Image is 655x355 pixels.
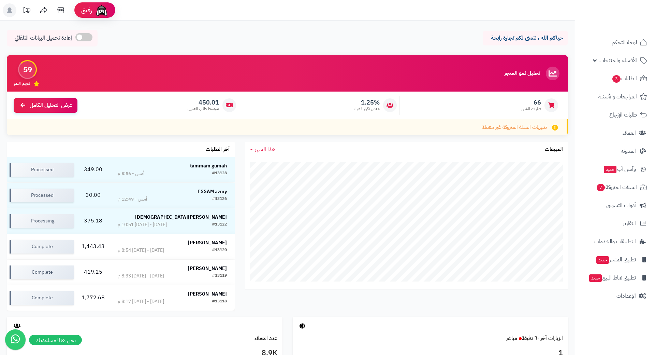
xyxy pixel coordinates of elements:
img: ai-face.png [95,3,108,17]
span: تنبيهات السلة المتروكة غير مفعلة [482,123,547,131]
div: [DATE] - [DATE] 10:51 م [118,221,167,228]
strong: [PERSON_NAME] [188,290,227,298]
td: 375.18 [76,208,110,234]
span: أدوات التسويق [606,201,636,210]
span: الأقسام والمنتجات [599,56,637,65]
span: تقييم النمو [14,81,30,86]
small: مباشر [506,334,517,342]
a: الطلبات3 [579,70,651,87]
a: تطبيق المتجرجديد [579,251,651,268]
div: #13119 [212,273,227,279]
img: logo-2.png [609,14,649,28]
td: 1,772.68 [76,285,110,311]
div: Complete [10,291,74,305]
span: 450.01 [188,99,219,106]
span: عرض التحليل الكامل [30,101,72,109]
a: الزيارات آخر ٦٠ دقيقةمباشر [506,334,563,342]
span: الطلبات [612,74,637,83]
a: العملاء [579,125,651,141]
span: التطبيقات والخدمات [594,237,636,246]
span: جديد [604,166,616,173]
div: Complete [10,265,74,279]
div: Processed [10,189,74,202]
span: 7 [596,183,605,191]
div: أمس - 12:49 م [118,196,147,203]
h3: تحليل نمو المتجر [504,70,540,77]
div: #13128 [212,170,227,177]
div: #13122 [212,221,227,228]
span: 3 [612,75,621,83]
td: 30.00 [76,183,110,208]
strong: tammam gumah [190,162,227,169]
a: أدوات التسويق [579,197,651,214]
strong: [PERSON_NAME] [188,265,227,272]
span: الإعدادات [616,291,636,301]
span: المدونة [621,146,636,156]
span: رفيق [81,6,92,14]
div: Complete [10,240,74,254]
span: تطبيق المتجر [596,255,636,264]
span: جديد [596,256,609,264]
span: 1.25% [354,99,380,106]
span: هذا الشهر [255,145,275,153]
strong: ESSAM azmy [198,188,227,195]
span: 66 [521,99,541,106]
div: Processed [10,163,74,177]
a: وآتس آبجديد [579,161,651,177]
span: إعادة تحميل البيانات التلقائي [15,34,72,42]
a: طلبات الإرجاع [579,107,651,123]
span: معدل تكرار الشراء [354,106,380,112]
div: [DATE] - [DATE] 8:54 م [118,247,164,254]
td: 419.25 [76,260,110,285]
span: جديد [589,274,602,282]
span: السلات المتروكة [596,182,637,192]
span: التقارير [623,219,636,228]
div: #13126 [212,196,227,203]
span: طلبات الشهر [521,106,541,112]
strong: [PERSON_NAME][DEMOGRAPHIC_DATA] [135,214,227,221]
a: تطبيق نقاط البيعجديد [579,270,651,286]
a: المدونة [579,143,651,159]
a: عدد العملاء [254,334,277,342]
span: طلبات الإرجاع [609,110,637,120]
a: المراجعات والأسئلة [579,88,651,105]
div: Processing [10,214,74,228]
span: متوسط طلب العميل [188,106,219,112]
a: السلات المتروكة7 [579,179,651,195]
a: الإعدادات [579,288,651,304]
span: وآتس آب [603,164,636,174]
div: [DATE] - [DATE] 8:17 م [118,298,164,305]
a: التقارير [579,215,651,232]
div: #13118 [212,298,227,305]
a: لوحة التحكم [579,34,651,51]
div: #13120 [212,247,227,254]
h3: المبيعات [545,147,563,153]
a: تحديثات المنصة [18,3,35,19]
a: هذا الشهر [250,146,275,153]
span: تطبيق نقاط البيع [588,273,636,283]
td: 1,443.43 [76,234,110,259]
span: المراجعات والأسئلة [598,92,637,101]
a: التطبيقات والخدمات [579,233,651,250]
span: لوحة التحكم [612,38,637,47]
h3: آخر الطلبات [206,147,230,153]
a: عرض التحليل الكامل [14,98,77,113]
span: العملاء [623,128,636,138]
strong: [PERSON_NAME] [188,239,227,246]
div: أمس - 8:56 م [118,170,144,177]
p: حياكم الله ، نتمنى لكم تجارة رابحة [488,34,563,42]
div: [DATE] - [DATE] 8:33 م [118,273,164,279]
td: 349.00 [76,157,110,182]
